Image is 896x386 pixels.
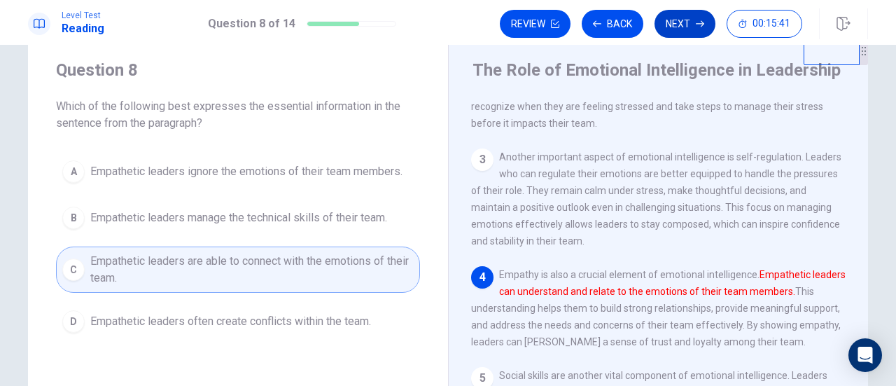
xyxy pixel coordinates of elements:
[471,269,846,347] span: Empathy is also a crucial element of emotional intelligence. This understanding helps them to bui...
[471,151,841,247] span: Another important aspect of emotional intelligence is self-regulation. Leaders who can regulate t...
[90,209,387,226] span: Empathetic leaders manage the technical skills of their team.
[56,200,420,235] button: BEmpathetic leaders manage the technical skills of their team.
[727,10,802,38] button: 00:15:41
[62,310,85,333] div: D
[90,253,414,287] span: Empathetic leaders are able to connect with the emotions of their team.
[471,149,493,171] div: 3
[62,207,85,229] div: B
[654,10,715,38] button: Next
[582,10,643,38] button: Back
[62,11,104,20] span: Level Test
[56,304,420,339] button: DEmpathetic leaders often create conflicts within the team.
[56,59,420,81] h4: Question 8
[752,18,790,29] span: 00:15:41
[56,98,420,132] span: Which of the following best expresses the essential information in the sentence from the paragraph?
[56,154,420,189] button: AEmpathetic leaders ignore the emotions of their team members.
[62,160,85,183] div: A
[208,15,295,32] h1: Question 8 of 14
[62,20,104,37] h1: Reading
[62,259,85,281] div: C
[848,338,882,372] div: Open Intercom Messenger
[90,313,371,330] span: Empathetic leaders often create conflicts within the team.
[90,163,402,180] span: Empathetic leaders ignore the emotions of their team members.
[56,247,420,293] button: CEmpathetic leaders are able to connect with the emotions of their team.
[472,59,841,81] h4: The Role of Emotional Intelligence in Leadership
[500,10,570,38] button: Review
[471,266,493,289] div: 4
